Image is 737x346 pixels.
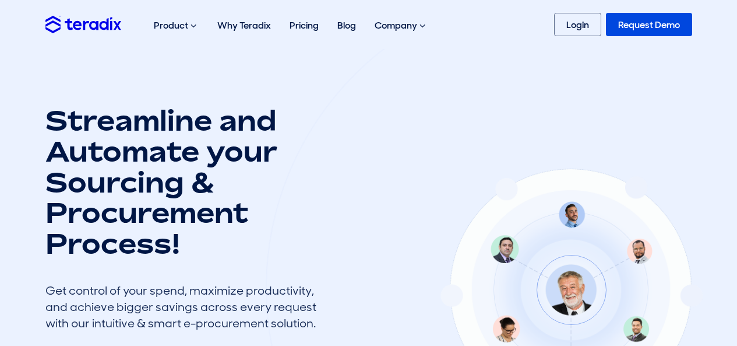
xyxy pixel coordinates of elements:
[280,7,328,44] a: Pricing
[208,7,280,44] a: Why Teradix
[45,105,325,259] h1: Streamline and Automate your Sourcing & Procurement Process!
[554,13,601,36] a: Login
[365,7,437,44] div: Company
[45,16,121,33] img: Teradix logo
[328,7,365,44] a: Blog
[144,7,208,44] div: Product
[45,282,325,331] div: Get control of your spend, maximize productivity, and achieve bigger savings across every request...
[606,13,692,36] a: Request Demo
